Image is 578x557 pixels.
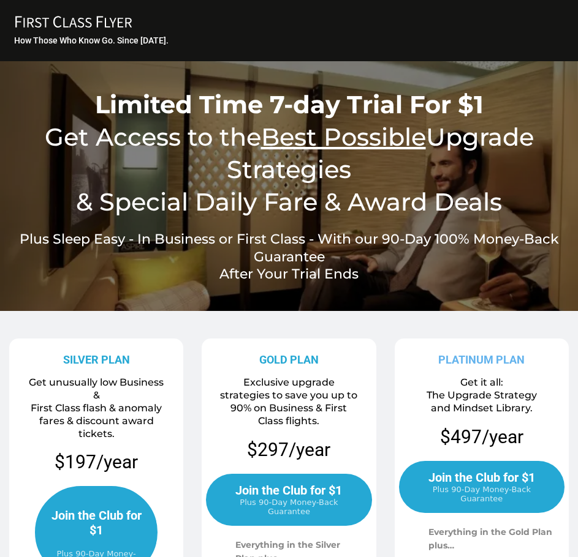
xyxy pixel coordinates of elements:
[48,508,144,537] span: Join the Club for $1
[20,231,559,265] span: Plus Sleep Easy - In Business or First Class - With our 90-Day 100% Money-Back Guarantee
[76,187,502,217] span: & Special Daily Fare & Award Deals
[63,353,130,366] strong: SILVER PLAN
[261,122,426,152] u: Best Possible
[427,389,537,401] span: The Upgrade Strategy
[14,35,566,46] h3: How Those Who Know Go. Since [DATE].
[411,485,552,503] span: Plus 90-Day Money-Back Guarantee
[428,470,535,485] span: Join the Club for $1
[399,461,565,513] a: Join the Club for $1 Plus 90-Day Money-Back Guarantee
[460,376,503,388] span: Get it all:
[431,402,533,414] span: and Mindset Library.
[220,376,357,426] span: Exclusive upgrade strategies to save you up to 90% on Business & First Class flights.
[206,474,371,526] a: Join the Club for $1 Plus 90-Day Money-Back Guarantee
[440,425,523,449] p: $497/year
[29,376,164,401] span: Get unusually low Business &
[247,438,330,462] p: $297/year
[95,89,484,119] span: Limited Time 7-day Trial For $1
[235,483,342,498] span: Join the Club for $1
[31,402,162,439] span: First Class flash & anomaly fares & discount award tickets.
[428,526,552,551] span: Everything in the Gold Plan plus…
[438,353,525,366] strong: PLATINUM PLAN
[218,498,359,516] span: Plus 90-Day Money-Back Guarantee
[13,450,179,474] p: $197/year
[219,266,359,282] span: After Your Trial Ends
[45,122,534,184] span: Get Access to the Upgrade Strategies
[259,353,319,366] strong: GOLD PLAN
